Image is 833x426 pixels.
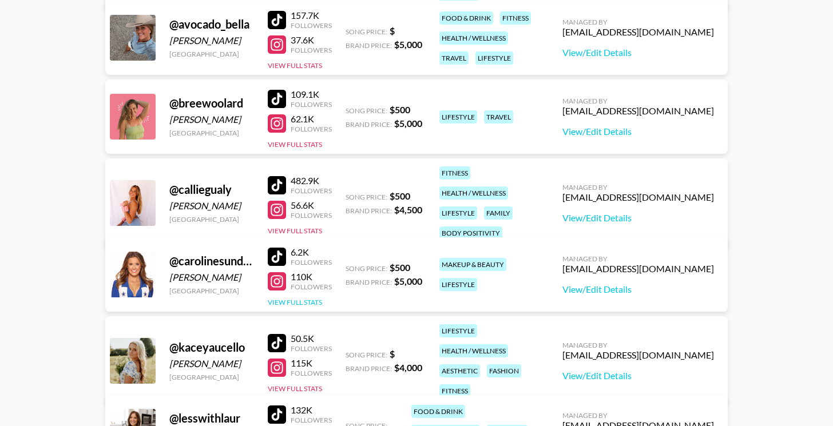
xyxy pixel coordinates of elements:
button: View Full Stats [268,226,322,235]
div: [PERSON_NAME] [169,200,254,212]
div: Managed By [562,254,714,263]
div: family [484,206,513,220]
div: 37.6K [291,34,332,46]
strong: $ 500 [390,104,410,115]
div: Followers [291,344,332,353]
div: health / wellness [439,31,508,45]
div: fitness [500,11,531,25]
button: View Full Stats [268,298,322,306]
div: Managed By [562,97,714,105]
div: [GEOGRAPHIC_DATA] [169,50,254,58]
div: [EMAIL_ADDRESS][DOMAIN_NAME] [562,192,714,203]
div: lifestyle [439,324,477,337]
div: lifestyle [439,278,477,291]
strong: $ 4,000 [394,362,422,373]
span: Song Price: [346,27,387,36]
div: Followers [291,282,332,291]
div: 109.1K [291,89,332,100]
div: Followers [291,21,332,30]
a: View/Edit Details [562,126,714,137]
strong: $ 5,000 [394,276,422,286]
strong: $ 5,000 [394,118,422,129]
strong: $ 500 [390,190,410,201]
div: Managed By [562,183,714,192]
div: 6.2K [291,246,332,258]
div: lifestyle [439,110,477,124]
div: [GEOGRAPHIC_DATA] [169,373,254,381]
div: [EMAIL_ADDRESS][DOMAIN_NAME] [562,349,714,361]
div: health / wellness [439,186,508,200]
div: travel [439,51,469,65]
div: aesthetic [439,364,480,377]
span: Song Price: [346,351,387,359]
div: 482.9K [291,175,332,186]
span: Brand Price: [346,41,392,50]
strong: $ 5,000 [394,39,422,50]
div: makeup & beauty [439,258,506,271]
div: Followers [291,369,332,377]
div: @ breewoolard [169,96,254,110]
div: [PERSON_NAME] [169,358,254,369]
div: @ kaceyaucello [169,340,254,355]
span: Song Price: [346,193,387,201]
div: health / wellness [439,344,508,357]
a: View/Edit Details [562,370,714,381]
a: View/Edit Details [562,284,714,295]
div: Followers [291,186,332,195]
div: 50.5K [291,333,332,344]
div: [PERSON_NAME] [169,272,254,283]
strong: $ 500 [390,262,410,273]
div: 157.7K [291,10,332,21]
button: View Full Stats [268,140,322,149]
span: Song Price: [346,264,387,273]
div: 56.6K [291,200,332,211]
span: Brand Price: [346,278,392,286]
div: [GEOGRAPHIC_DATA] [169,129,254,137]
div: @ calliegualy [169,182,254,197]
div: fashion [487,364,521,377]
div: Followers [291,258,332,266]
span: Brand Price: [346,364,392,373]
div: food & drink [411,405,465,418]
div: travel [484,110,513,124]
div: @ carolinesundvold0 [169,254,254,268]
strong: $ [390,25,395,36]
div: [PERSON_NAME] [169,35,254,46]
div: Followers [291,125,332,133]
div: 110K [291,271,332,282]
span: Song Price: [346,106,387,115]
button: View Full Stats [268,384,322,393]
div: Managed By [562,18,714,26]
strong: $ [390,348,395,359]
div: Followers [291,100,332,109]
div: fitness [439,166,470,180]
div: Followers [291,46,332,54]
div: body positivity [439,226,502,240]
a: View/Edit Details [562,47,714,58]
div: [GEOGRAPHIC_DATA] [169,286,254,295]
div: Followers [291,416,332,424]
div: 115K [291,357,332,369]
div: Managed By [562,411,714,420]
div: Followers [291,211,332,220]
button: View Full Stats [268,61,322,70]
span: Brand Price: [346,120,392,129]
div: lifestyle [475,51,513,65]
div: [EMAIL_ADDRESS][DOMAIN_NAME] [562,263,714,274]
div: fitness [439,384,470,397]
a: View/Edit Details [562,212,714,224]
div: 62.1K [291,113,332,125]
div: [GEOGRAPHIC_DATA] [169,215,254,224]
div: @ avocado_bella [169,17,254,31]
div: food & drink [439,11,493,25]
span: Brand Price: [346,206,392,215]
div: Managed By [562,341,714,349]
div: 132K [291,404,332,416]
strong: $ 4,500 [394,204,422,215]
div: [EMAIL_ADDRESS][DOMAIN_NAME] [562,105,714,117]
div: [EMAIL_ADDRESS][DOMAIN_NAME] [562,26,714,38]
div: lifestyle [439,206,477,220]
div: @ lesswithlaur [169,411,254,425]
div: [PERSON_NAME] [169,114,254,125]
